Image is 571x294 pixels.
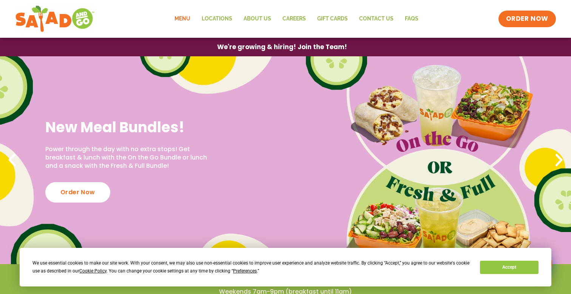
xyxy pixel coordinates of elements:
a: ORDER NOW [498,11,556,27]
div: Next slide [551,152,567,169]
h4: Weekdays 6:30am-9pm (breakfast until 10:30am) [15,275,556,284]
div: Previous slide [4,152,20,169]
img: new-SAG-logo-768×292 [15,4,95,34]
a: GIFT CARDS [312,10,353,28]
a: We're growing & hiring! Join the Team! [206,38,358,56]
a: Locations [196,10,238,28]
div: Order Now [45,182,110,203]
span: ORDER NOW [506,14,548,23]
span: Preferences [233,268,257,274]
div: We use essential cookies to make our site work. With your consent, we may also use non-essential ... [32,259,471,275]
button: Accept [480,261,538,274]
span: We're growing & hiring! Join the Team! [217,44,347,50]
a: About Us [238,10,277,28]
span: Cookie Policy [79,268,106,274]
div: Cookie Consent Prompt [20,248,551,286]
a: Contact Us [353,10,399,28]
nav: Menu [169,10,424,28]
h2: New Meal Bundles! [45,118,219,136]
a: Careers [277,10,312,28]
a: FAQs [399,10,424,28]
p: Power through the day with no extra stops! Get breakfast & lunch with the On the Go Bundle or lun... [45,145,219,170]
a: Menu [169,10,196,28]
